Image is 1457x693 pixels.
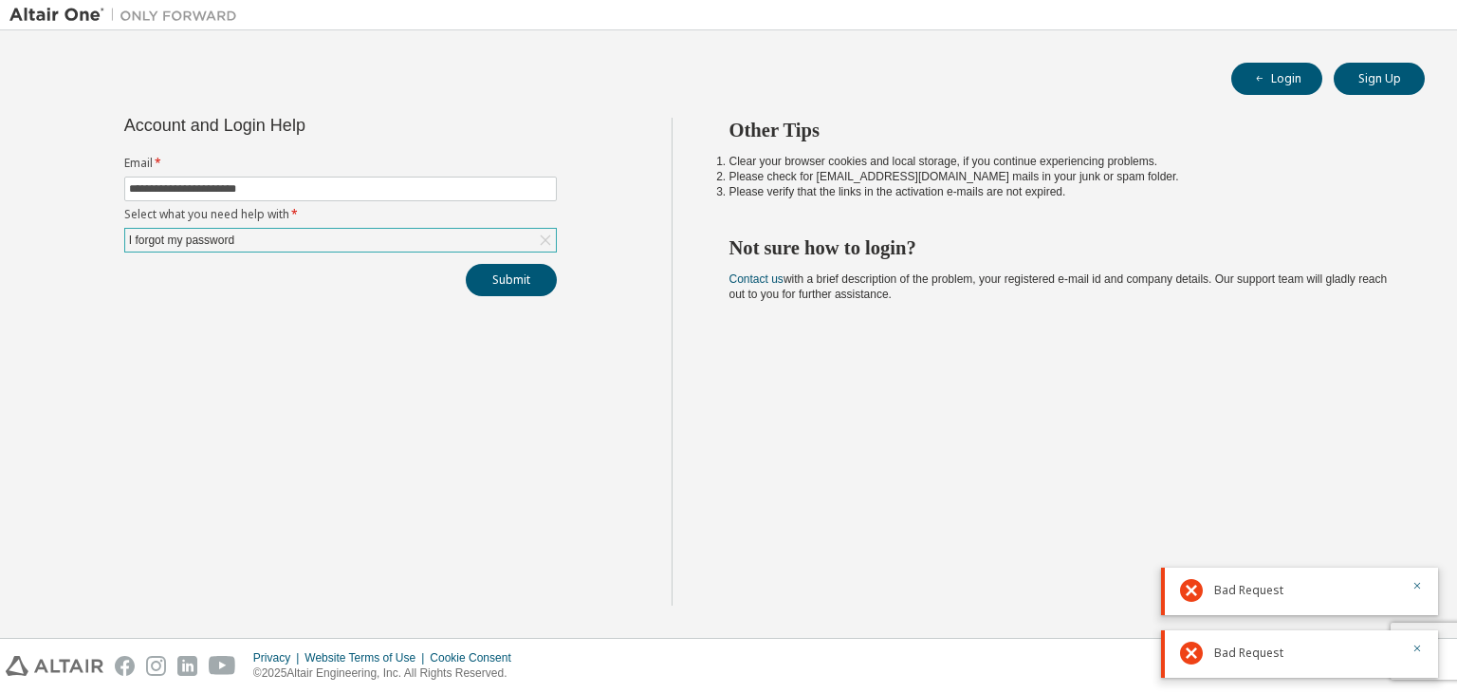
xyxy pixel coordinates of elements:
span: Bad Request [1214,583,1283,598]
img: Altair One [9,6,247,25]
button: Login [1231,63,1322,95]
h2: Not sure how to login? [729,235,1392,260]
img: facebook.svg [115,656,135,676]
a: Contact us [729,272,784,286]
div: I forgot my password [125,229,556,252]
li: Clear your browser cookies and local storage, if you continue experiencing problems. [729,154,1392,169]
div: Account and Login Help [124,118,470,133]
span: with a brief description of the problem, your registered e-mail id and company details. Our suppo... [729,272,1388,301]
button: Sign Up [1334,63,1425,95]
li: Please verify that the links in the activation e-mails are not expired. [729,184,1392,199]
button: Submit [466,264,557,296]
div: Website Terms of Use [304,650,430,665]
label: Email [124,156,557,171]
img: altair_logo.svg [6,656,103,676]
div: Cookie Consent [430,650,522,665]
div: I forgot my password [126,230,237,251]
li: Please check for [EMAIL_ADDRESS][DOMAIN_NAME] mails in your junk or spam folder. [729,169,1392,184]
p: © 2025 Altair Engineering, Inc. All Rights Reserved. [253,665,523,682]
img: youtube.svg [209,656,236,676]
img: linkedin.svg [177,656,197,676]
span: Bad Request [1214,646,1283,661]
label: Select what you need help with [124,207,557,222]
h2: Other Tips [729,118,1392,142]
img: instagram.svg [146,656,166,676]
div: Privacy [253,650,304,665]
